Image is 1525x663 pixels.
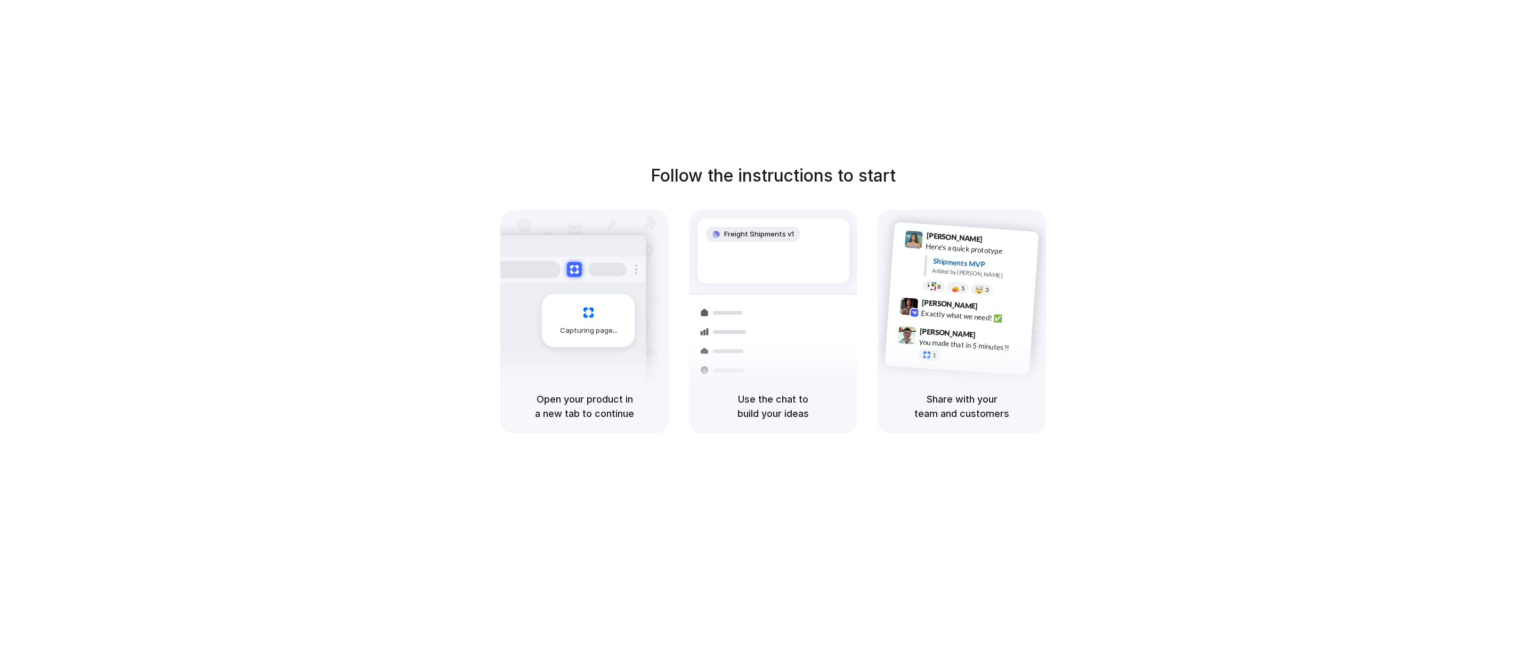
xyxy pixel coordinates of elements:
span: 9:47 AM [979,330,1001,343]
span: [PERSON_NAME] [921,297,978,312]
span: 9:42 AM [981,302,1003,315]
span: 5 [961,285,965,291]
span: 8 [937,284,941,290]
span: [PERSON_NAME] [926,230,983,245]
h5: Use the chat to build your ideas [702,392,845,421]
span: [PERSON_NAME] [920,325,976,341]
span: 1 [932,353,936,358]
div: Shipments MVP [932,256,1031,273]
div: Here's a quick prototype [926,241,1032,259]
span: Capturing page [560,325,619,336]
h5: Share with your team and customers [890,392,1033,421]
div: Added by [PERSON_NAME] [932,266,1030,282]
h5: Open your product in a new tab to continue [513,392,656,421]
span: 9:41 AM [986,235,1008,248]
span: 3 [985,287,989,293]
h1: Follow the instructions to start [651,163,896,189]
div: 🤯 [975,285,984,293]
div: Exactly what we need! ✅ [921,308,1027,326]
span: Freight Shipments v1 [724,229,794,240]
div: you made that in 5 minutes?! [919,336,1025,354]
